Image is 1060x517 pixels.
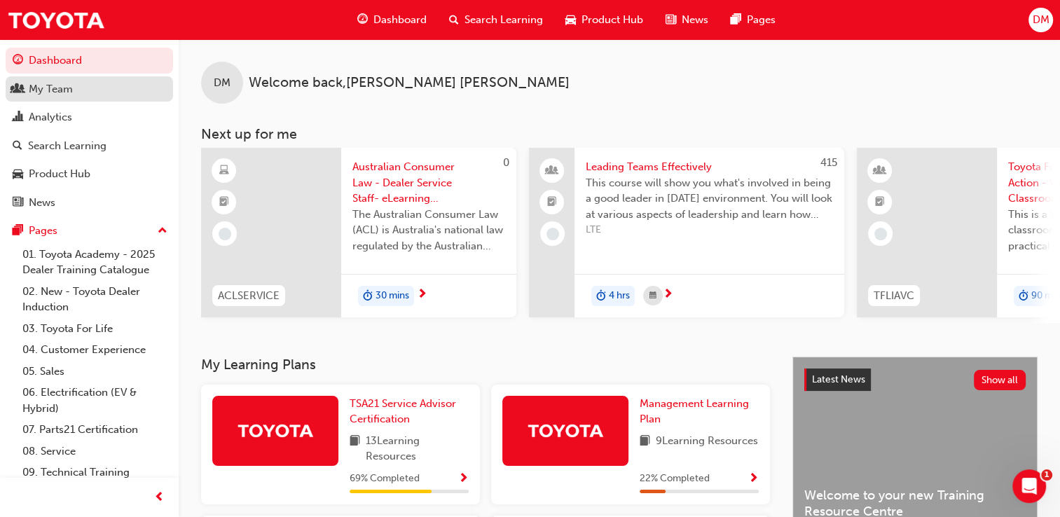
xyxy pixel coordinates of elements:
[586,222,833,238] span: LTE
[6,133,173,159] a: Search Learning
[17,419,173,441] a: 07. Parts21 Certification
[219,228,231,240] span: learningRecordVerb_NONE-icon
[1028,8,1053,32] button: DM
[640,433,650,450] span: book-icon
[565,11,576,29] span: car-icon
[547,162,557,180] span: people-icon
[6,48,173,74] a: Dashboard
[29,81,73,97] div: My Team
[804,368,1026,391] a: Latest NewsShow all
[350,397,456,426] span: TSA21 Service Advisor Certification
[747,12,776,28] span: Pages
[214,75,230,91] span: DM
[6,76,173,102] a: My Team
[17,462,173,483] a: 09. Technical Training
[201,148,516,317] a: 0ACLSERVICEAustralian Consumer Law - Dealer Service Staff- eLearning ModuleThe Australian Consume...
[29,195,55,211] div: News
[17,382,173,419] a: 06. Electrification (EV & Hybrid)
[546,228,559,240] span: learningRecordVerb_NONE-icon
[640,397,749,426] span: Management Learning Plan
[13,197,23,209] span: news-icon
[586,159,833,175] span: Leading Teams Effectively
[13,168,23,181] span: car-icon
[875,162,885,180] span: learningResourceType_INSTRUCTOR_LED-icon
[363,287,373,305] span: duration-icon
[438,6,554,34] a: search-iconSearch Learning
[249,75,570,91] span: Welcome back , [PERSON_NAME] [PERSON_NAME]
[503,156,509,169] span: 0
[218,288,280,304] span: ACLSERVICE
[373,12,427,28] span: Dashboard
[17,281,173,318] a: 02. New - Toyota Dealer Induction
[974,370,1026,390] button: Show all
[13,140,22,153] span: search-icon
[17,318,173,340] a: 03. Toyota For Life
[29,223,57,239] div: Pages
[547,193,557,212] span: booktick-icon
[376,288,409,304] span: 30 mins
[649,287,656,305] span: calendar-icon
[748,473,759,485] span: Show Progress
[6,45,173,218] button: DashboardMy TeamAnalyticsSearch LearningProduct HubNews
[1019,287,1028,305] span: duration-icon
[820,156,837,169] span: 415
[748,470,759,488] button: Show Progress
[158,222,167,240] span: up-icon
[6,104,173,130] a: Analytics
[874,228,887,240] span: learningRecordVerb_NONE-icon
[13,83,23,96] span: people-icon
[350,433,360,464] span: book-icon
[29,166,90,182] div: Product Hub
[1012,469,1046,503] iframe: Intercom live chat
[458,470,469,488] button: Show Progress
[458,473,469,485] span: Show Progress
[17,339,173,361] a: 04. Customer Experience
[874,288,914,304] span: TFLIAVC
[352,159,505,207] span: Australian Consumer Law - Dealer Service Staff- eLearning Module
[640,396,759,427] a: Management Learning Plan
[875,193,885,212] span: booktick-icon
[237,418,314,443] img: Trak
[6,161,173,187] a: Product Hub
[581,12,643,28] span: Product Hub
[720,6,787,34] a: pages-iconPages
[449,11,459,29] span: search-icon
[17,441,173,462] a: 08. Service
[13,225,23,237] span: pages-icon
[6,190,173,216] a: News
[352,207,505,254] span: The Australian Consumer Law (ACL) is Australia's national law regulated by the Australian Competi...
[417,289,427,301] span: next-icon
[17,244,173,281] a: 01. Toyota Academy - 2025 Dealer Training Catalogue
[13,111,23,124] span: chart-icon
[812,373,865,385] span: Latest News
[1032,12,1049,28] span: DM
[666,11,676,29] span: news-icon
[663,289,673,301] span: next-icon
[554,6,654,34] a: car-iconProduct Hub
[201,357,770,373] h3: My Learning Plans
[346,6,438,34] a: guage-iconDashboard
[654,6,720,34] a: news-iconNews
[682,12,708,28] span: News
[350,471,420,487] span: 69 % Completed
[586,175,833,223] span: This course will show you what's involved in being a good leader in [DATE] environment. You will ...
[357,11,368,29] span: guage-icon
[6,218,173,244] button: Pages
[13,55,23,67] span: guage-icon
[529,148,844,317] a: 415Leading Teams EffectivelyThis course will show you what's involved in being a good leader in [...
[464,12,543,28] span: Search Learning
[350,396,469,427] a: TSA21 Service Advisor Certification
[219,193,229,212] span: booktick-icon
[366,433,469,464] span: 13 Learning Resources
[640,471,710,487] span: 22 % Completed
[656,433,758,450] span: 9 Learning Resources
[219,162,229,180] span: learningResourceType_ELEARNING-icon
[7,4,105,36] img: Trak
[609,288,630,304] span: 4 hrs
[28,138,106,154] div: Search Learning
[17,361,173,382] a: 05. Sales
[527,418,604,443] img: Trak
[731,11,741,29] span: pages-icon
